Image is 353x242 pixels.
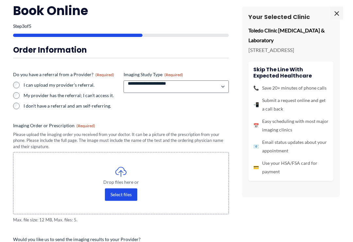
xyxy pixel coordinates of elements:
[248,45,333,55] p: [STREET_ADDRESS]
[253,96,328,113] li: Submit a request online and get a call back
[24,92,118,99] label: My provider has the referral; I can't access it.
[248,26,333,45] p: Toledo Clinic [MEDICAL_DATA] & Laboratory
[253,84,259,92] span: 📞
[76,123,95,128] span: (Required)
[29,23,31,29] span: 5
[24,103,118,109] label: I don't have a referral and am self-referring.
[248,13,333,21] h3: Your Selected Clinic
[13,3,229,19] h2: Book Online
[253,100,259,109] span: 📲
[253,66,328,79] h4: Skip the line with Expected Healthcare
[105,188,137,201] button: select files, imaging order or prescription(required)
[253,159,328,176] li: Use your HSA/FSA card for payment
[330,7,343,20] span: ×
[26,180,215,184] span: Drop files here or
[13,122,229,129] label: Imaging Order or Prescription
[253,121,259,130] span: 📅
[253,163,259,172] span: 💳
[13,71,114,78] legend: Do you have a referral from a Provider?
[95,72,114,77] span: (Required)
[13,24,229,28] p: Step of
[253,138,328,155] li: Email status updates about your appointment
[13,45,229,55] h3: Order Information
[253,117,328,134] li: Easy scheduling with most major imaging clinics
[13,217,229,223] span: Max. file size: 12 MB, Max. files: 5.
[164,72,183,77] span: (Required)
[253,142,259,151] span: 📧
[13,131,229,150] div: Please upload the imaging order you received from your doctor. It can be a picture of the prescri...
[253,84,328,92] li: Save 20+ minutes of phone calls
[124,71,229,78] label: Imaging Study Type
[24,82,118,88] label: I can upload my provider's referral.
[22,23,25,29] span: 3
